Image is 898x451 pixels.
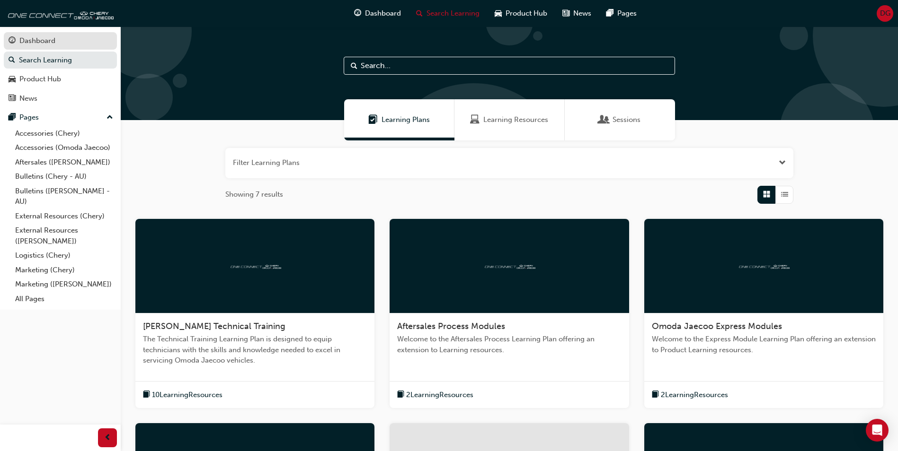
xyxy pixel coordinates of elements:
a: Marketing ([PERSON_NAME]) [11,277,117,292]
span: pages-icon [9,113,16,122]
a: pages-iconPages [599,4,644,23]
span: Product Hub [506,8,547,19]
a: Accessories (Chery) [11,126,117,141]
a: News [4,90,117,107]
a: External Resources (Chery) [11,209,117,224]
a: External Resources ([PERSON_NAME]) [11,223,117,248]
button: Open the filter [779,157,786,168]
span: news-icon [9,95,16,103]
a: Aftersales ([PERSON_NAME]) [11,155,117,170]
div: Pages [19,112,39,123]
a: SessionsSessions [565,99,675,140]
span: Welcome to the Express Module Learning Plan offering an extension to Product Learning resources. [652,334,876,355]
span: Sessions [613,114,640,125]
span: Omoda Jaecoo Express Modules [652,321,782,331]
a: search-iconSearch Learning [409,4,487,23]
a: Bulletins (Chery - AU) [11,169,117,184]
a: Search Learning [4,52,117,69]
span: car-icon [9,75,16,84]
div: News [19,93,37,104]
button: DG [877,5,893,22]
button: book-icon2LearningResources [397,389,473,401]
button: Pages [4,109,117,126]
a: car-iconProduct Hub [487,4,555,23]
span: Learning Plans [382,114,430,125]
a: oneconnectAftersales Process ModulesWelcome to the Aftersales Process Learning Plan offering an e... [390,219,629,408]
span: News [573,8,591,19]
span: 2 Learning Resources [406,390,473,400]
img: oneconnect [483,261,535,270]
a: oneconnect[PERSON_NAME] Technical TrainingThe Technical Training Learning Plan is designed to equ... [135,219,374,408]
span: DG [880,8,890,19]
span: 2 Learning Resources [661,390,728,400]
span: [PERSON_NAME] Technical Training [143,321,285,331]
div: Open Intercom Messenger [866,419,889,442]
div: Product Hub [19,74,61,85]
span: Sessions [599,114,609,125]
span: The Technical Training Learning Plan is designed to equip technicians with the skills and knowled... [143,334,367,366]
span: Showing 7 results [225,189,283,200]
a: Bulletins ([PERSON_NAME] - AU) [11,184,117,209]
span: Aftersales Process Modules [397,321,505,331]
span: pages-icon [606,8,613,19]
a: All Pages [11,292,117,306]
a: news-iconNews [555,4,599,23]
button: book-icon10LearningResources [143,389,222,401]
button: DashboardSearch LearningProduct HubNews [4,30,117,109]
span: Learning Resources [470,114,480,125]
span: search-icon [9,56,15,65]
a: Product Hub [4,70,117,88]
a: oneconnectOmoda Jaecoo Express ModulesWelcome to the Express Module Learning Plan offering an ext... [644,219,883,408]
span: Dashboard [365,8,401,19]
span: news-icon [562,8,569,19]
button: book-icon2LearningResources [652,389,728,401]
input: Search... [344,57,675,75]
img: oneconnect [738,261,790,270]
img: oneconnect [229,261,281,270]
img: oneconnect [5,4,114,23]
span: Search [351,61,357,71]
span: up-icon [107,112,113,124]
span: book-icon [143,389,150,401]
a: guage-iconDashboard [347,4,409,23]
span: Learning Resources [483,114,548,125]
a: Marketing (Chery) [11,263,117,278]
span: car-icon [495,8,502,19]
a: Dashboard [4,32,117,50]
a: Learning PlansLearning Plans [344,99,454,140]
span: 10 Learning Resources [152,390,222,400]
span: guage-icon [9,37,16,45]
span: Search Learning [427,8,480,19]
span: List [781,189,788,200]
span: prev-icon [104,432,111,444]
span: Grid [763,189,770,200]
a: Learning ResourcesLearning Resources [454,99,565,140]
a: Logistics (Chery) [11,248,117,263]
a: Accessories (Omoda Jaecoo) [11,140,117,155]
span: book-icon [652,389,659,401]
span: book-icon [397,389,404,401]
span: search-icon [416,8,423,19]
span: Welcome to the Aftersales Process Learning Plan offering an extension to Learning resources. [397,334,621,355]
div: Dashboard [19,35,55,46]
span: Learning Plans [368,114,378,125]
span: guage-icon [354,8,361,19]
span: Pages [617,8,637,19]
